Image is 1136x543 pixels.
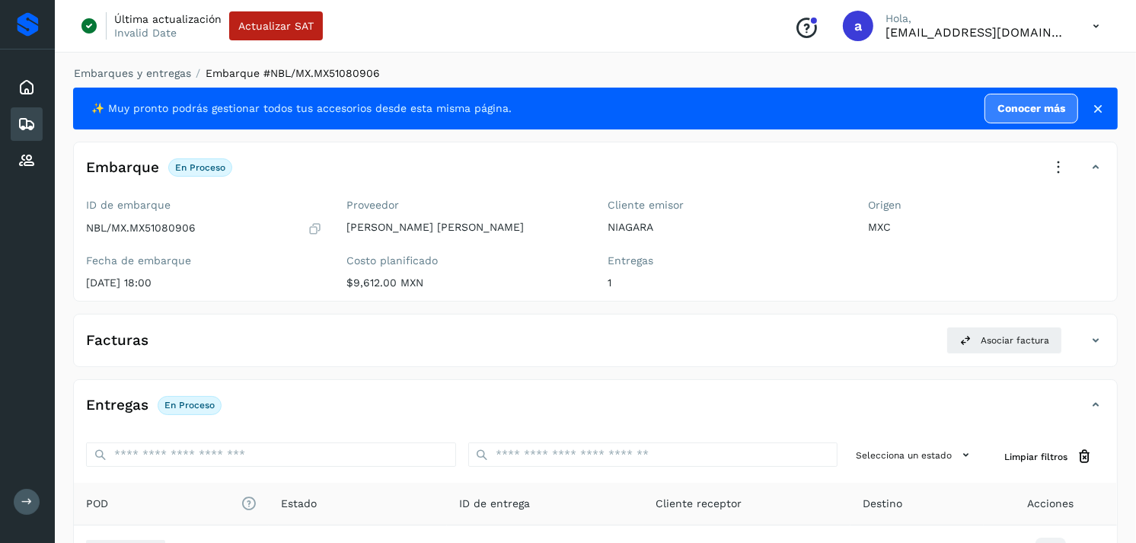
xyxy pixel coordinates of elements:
p: 1 [608,276,844,289]
p: En proceso [164,400,215,410]
label: ID de embarque [86,199,323,212]
button: Selecciona un estado [850,442,980,468]
label: Origen [869,199,1106,212]
span: Limpiar filtros [1004,450,1067,464]
span: Destino [863,496,902,512]
span: Acciones [1027,496,1074,512]
p: [PERSON_NAME] [PERSON_NAME] [347,221,584,234]
label: Costo planificado [347,254,584,267]
p: NIAGARA [608,221,844,234]
p: Hola, [886,12,1068,25]
button: Asociar factura [946,327,1062,354]
span: POD [86,496,257,512]
div: FacturasAsociar factura [74,327,1117,366]
label: Fecha de embarque [86,254,323,267]
nav: breadcrumb [73,65,1118,81]
span: Asociar factura [981,334,1049,347]
label: Cliente emisor [608,199,844,212]
a: Conocer más [984,94,1078,123]
p: [DATE] 18:00 [86,276,323,289]
div: Inicio [11,71,43,104]
h4: Entregas [86,397,148,414]
p: Última actualización [114,12,222,26]
div: Proveedores [11,144,43,177]
h4: Embarque [86,159,159,177]
label: Entregas [608,254,844,267]
label: Proveedor [347,199,584,212]
p: alejperez@niagarawater.com [886,25,1068,40]
span: Estado [281,496,317,512]
p: MXC [869,221,1106,234]
span: Cliente receptor [656,496,742,512]
h4: Facturas [86,332,148,350]
p: Invalid Date [114,26,177,40]
p: NBL/MX.MX51080906 [86,222,196,235]
span: ✨ Muy pronto podrás gestionar todos tus accesorios desde esta misma página. [91,101,512,117]
a: Embarques y entregas [74,67,191,79]
div: EntregasEn proceso [74,392,1117,430]
button: Actualizar SAT [229,11,323,40]
p: En proceso [175,162,225,173]
span: Embarque #NBL/MX.MX51080906 [206,67,380,79]
button: Limpiar filtros [992,442,1105,471]
div: EmbarqueEn proceso [74,155,1117,193]
span: ID de entrega [459,496,530,512]
span: Actualizar SAT [238,21,314,31]
p: $9,612.00 MXN [347,276,584,289]
div: Embarques [11,107,43,141]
